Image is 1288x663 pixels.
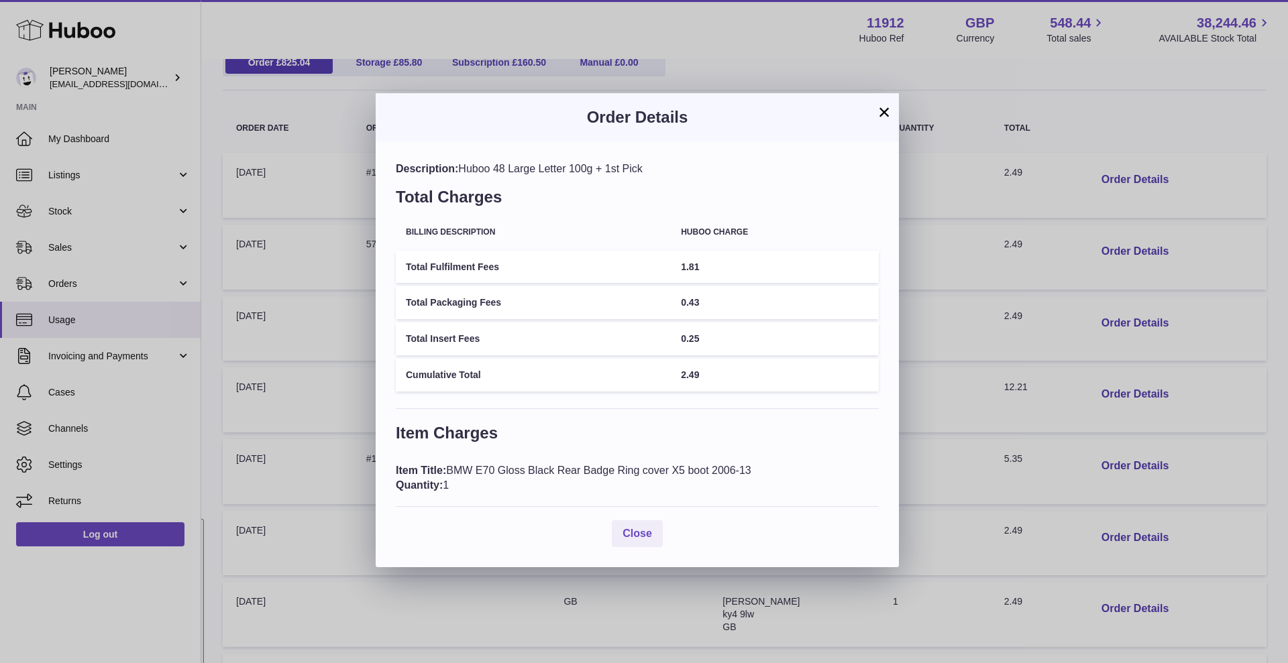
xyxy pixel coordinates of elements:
button: Close [612,520,663,548]
td: Total Insert Fees [396,322,671,355]
h3: Item Charges [396,422,879,450]
div: Huboo 48 Large Letter 100g + 1st Pick [396,162,879,176]
span: Close [623,528,652,539]
span: 2.49 [681,369,699,380]
span: 0.43 [681,297,699,308]
span: 0.25 [681,333,699,344]
th: Huboo charge [671,218,879,247]
td: Cumulative Total [396,359,671,391]
h3: Order Details [396,107,879,128]
td: Total Fulfilment Fees [396,251,671,284]
td: Total Packaging Fees [396,286,671,319]
span: Description: [396,163,458,174]
th: Billing Description [396,218,671,247]
button: × [876,104,892,120]
span: Item Title: [396,465,446,476]
span: Quantity: [396,479,443,491]
span: 1.81 [681,261,699,272]
h3: Total Charges [396,186,879,215]
div: BMW E70 Gloss Black Rear Badge Ring cover X5 boot 2006-13 1 [396,463,879,492]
